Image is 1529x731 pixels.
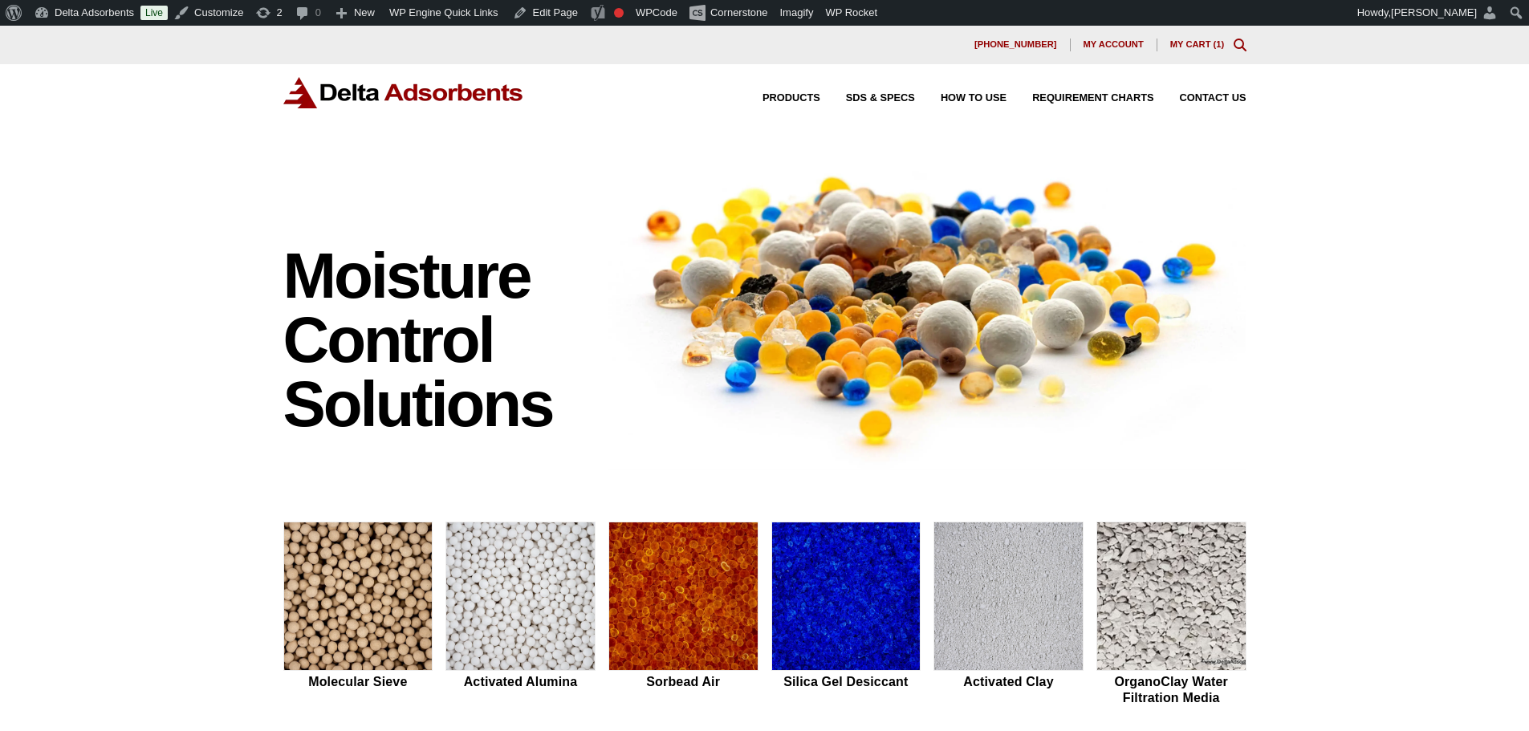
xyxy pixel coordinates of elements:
div: Toggle Modal Content [1234,39,1246,51]
a: Products [737,93,820,104]
a: Activated Alumina [445,522,596,708]
span: Products [762,93,820,104]
a: Molecular Sieve [283,522,433,708]
a: [PHONE_NUMBER] [962,39,1071,51]
span: How to Use [941,93,1006,104]
a: My account [1071,39,1157,51]
span: 1 [1216,39,1221,49]
h2: OrganoClay Water Filtration Media [1096,674,1246,705]
span: [PERSON_NAME] [1391,6,1477,18]
a: Requirement Charts [1006,93,1153,104]
span: Requirement Charts [1032,93,1153,104]
img: Delta Adsorbents [283,77,524,108]
span: My account [1084,40,1144,49]
span: Contact Us [1180,93,1246,104]
a: Sorbead Air [608,522,758,708]
a: SDS & SPECS [820,93,915,104]
h2: Sorbead Air [608,674,758,689]
span: SDS & SPECS [846,93,915,104]
h2: Activated Clay [933,674,1084,689]
div: Focus keyphrase not set [614,8,624,18]
a: Live [140,6,168,20]
h2: Molecular Sieve [283,674,433,689]
a: Contact Us [1154,93,1246,104]
h2: Silica Gel Desiccant [771,674,921,689]
span: [PHONE_NUMBER] [974,40,1057,49]
h1: Moisture Control Solutions [283,244,593,437]
h2: Activated Alumina [445,674,596,689]
a: Activated Clay [933,522,1084,708]
a: How to Use [915,93,1006,104]
img: Image [608,147,1246,470]
a: My Cart (1) [1170,39,1225,49]
a: Silica Gel Desiccant [771,522,921,708]
a: OrganoClay Water Filtration Media [1096,522,1246,708]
